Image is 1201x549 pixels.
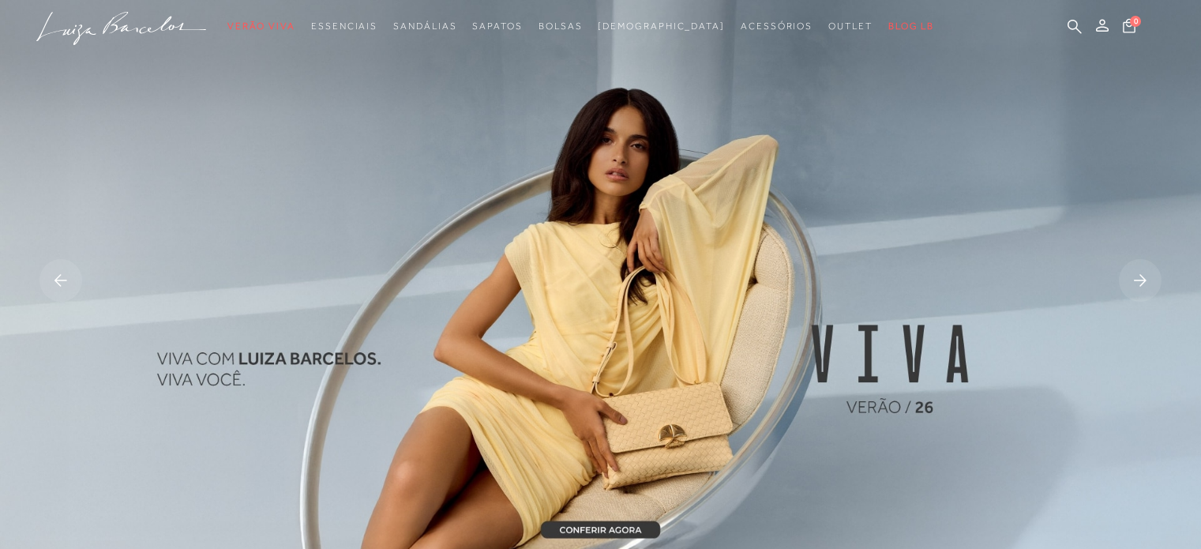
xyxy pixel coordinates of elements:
a: BLOG LB [888,12,934,41]
a: noSubCategoriesText [311,12,377,41]
a: noSubCategoriesText [598,12,725,41]
span: Acessórios [741,21,813,32]
span: [DEMOGRAPHIC_DATA] [598,21,725,32]
span: Sandálias [393,21,456,32]
span: Bolsas [539,21,583,32]
a: noSubCategoriesText [539,12,583,41]
span: Sapatos [472,21,522,32]
a: noSubCategoriesText [741,12,813,41]
span: BLOG LB [888,21,934,32]
a: noSubCategoriesText [393,12,456,41]
a: noSubCategoriesText [828,12,873,41]
button: 0 [1118,17,1140,39]
span: Essenciais [311,21,377,32]
span: 0 [1130,16,1141,27]
a: noSubCategoriesText [472,12,522,41]
a: noSubCategoriesText [227,12,295,41]
span: Outlet [828,21,873,32]
span: Verão Viva [227,21,295,32]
